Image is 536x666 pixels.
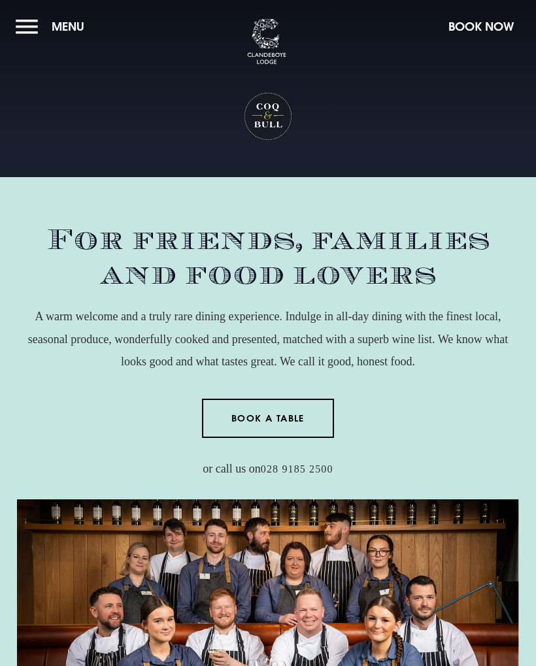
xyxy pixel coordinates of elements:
button: Menu [16,12,91,41]
button: Book Now [442,12,520,41]
h1: Coq & Bull [243,92,293,142]
img: Clandeboye Lodge [247,19,286,65]
h2: For friends, families and food lovers [16,223,520,292]
p: A warm welcome and a truly rare dining experience. Indulge in all-day dining with the finest loca... [16,305,520,373]
span: Menu [52,19,84,34]
p: or call us on [16,458,520,480]
a: 028 9185 2500 [261,463,333,476]
a: Book a Table [202,399,335,438]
